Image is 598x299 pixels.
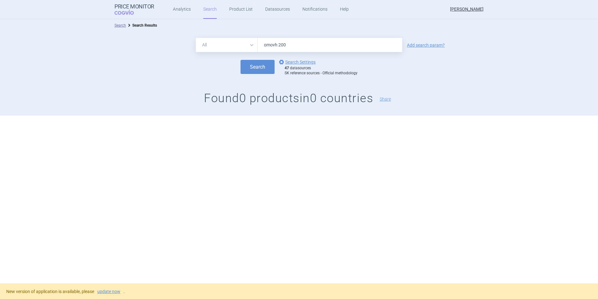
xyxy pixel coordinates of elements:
button: Share [380,97,391,101]
strong: 47 [285,66,289,70]
a: Price MonitorCOGVIO [114,3,154,15]
div: datasources SK reference sources - Official methodology [285,66,357,76]
strong: Search Results [132,23,157,28]
strong: Price Monitor [114,3,154,10]
a: update now [97,289,120,294]
span: COGVIO [114,10,143,15]
button: Search [241,60,275,74]
li: Search Results [126,22,157,29]
a: Search Settings [278,58,316,66]
li: Search [114,22,126,29]
a: Add search param? [407,43,445,47]
span: New version of application is available, please . [6,289,125,294]
a: Search [114,23,126,28]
